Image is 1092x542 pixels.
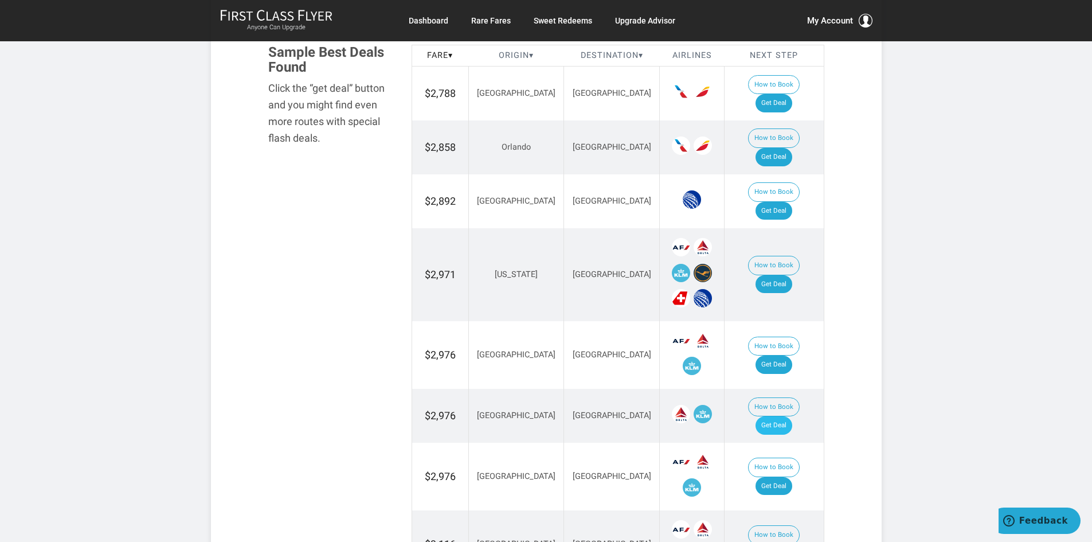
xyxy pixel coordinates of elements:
[425,410,456,422] span: $2,976
[672,453,690,471] span: Air France
[748,458,800,477] button: How to Book
[756,94,792,112] a: Get Deal
[425,87,456,99] span: $2,788
[694,83,712,101] span: Iberia
[694,264,712,282] span: Lufthansa
[694,238,712,256] span: Delta Airlines
[477,88,555,98] span: [GEOGRAPHIC_DATA]
[672,137,690,155] span: American Airlines
[425,195,456,207] span: $2,892
[477,350,555,360] span: [GEOGRAPHIC_DATA]
[748,337,800,356] button: How to Book
[615,10,675,31] a: Upgrade Advisor
[672,332,690,350] span: Air France
[672,264,690,282] span: KLM
[573,411,651,420] span: [GEOGRAPHIC_DATA]
[477,471,555,481] span: [GEOGRAPHIC_DATA]
[748,75,800,95] button: How to Book
[748,128,800,148] button: How to Book
[694,332,712,350] span: Delta Airlines
[748,256,800,275] button: How to Book
[425,141,456,153] span: $2,858
[683,357,701,375] span: KLM
[448,50,453,60] span: ▾
[756,477,792,496] a: Get Deal
[672,83,690,101] span: American Airlines
[468,45,564,67] th: Origin
[268,45,394,75] h3: Sample Best Deals Found
[672,289,690,307] span: Swiss
[748,182,800,202] button: How to Book
[683,478,701,497] span: KLM
[672,405,690,423] span: Delta Airlines
[477,411,555,420] span: [GEOGRAPHIC_DATA]
[999,508,1081,536] iframe: Opens a widget where you can find more information
[694,405,712,423] span: KLM
[756,416,792,435] a: Get Deal
[220,9,332,21] img: First Class Flyer
[412,45,468,67] th: Fare
[756,202,792,220] a: Get Deal
[409,10,448,31] a: Dashboard
[425,268,456,280] span: $2,971
[807,14,872,28] button: My Account
[756,148,792,166] a: Get Deal
[268,80,394,146] div: Click the “get deal” button and you might find even more routes with special flash deals.
[573,270,651,279] span: [GEOGRAPHIC_DATA]
[725,45,824,67] th: Next Step
[639,50,643,60] span: ▾
[807,14,853,28] span: My Account
[220,9,332,32] a: First Class FlyerAnyone Can Upgrade
[756,356,792,374] a: Get Deal
[477,196,555,206] span: [GEOGRAPHIC_DATA]
[425,470,456,482] span: $2,976
[694,137,712,155] span: Iberia
[534,10,592,31] a: Sweet Redeems
[573,88,651,98] span: [GEOGRAPHIC_DATA]
[672,238,690,256] span: Air France
[672,520,690,539] span: Air France
[573,196,651,206] span: [GEOGRAPHIC_DATA]
[694,453,712,471] span: Delta Airlines
[425,349,456,361] span: $2,976
[694,289,712,307] span: United
[495,270,538,279] span: [US_STATE]
[573,350,651,360] span: [GEOGRAPHIC_DATA]
[748,397,800,417] button: How to Book
[660,45,725,67] th: Airlines
[471,10,511,31] a: Rare Fares
[756,275,792,294] a: Get Deal
[529,50,534,60] span: ▾
[502,142,531,152] span: Orlando
[573,142,651,152] span: [GEOGRAPHIC_DATA]
[573,471,651,481] span: [GEOGRAPHIC_DATA]
[564,45,660,67] th: Destination
[220,24,332,32] small: Anyone Can Upgrade
[683,190,701,209] span: United
[694,520,712,539] span: Delta Airlines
